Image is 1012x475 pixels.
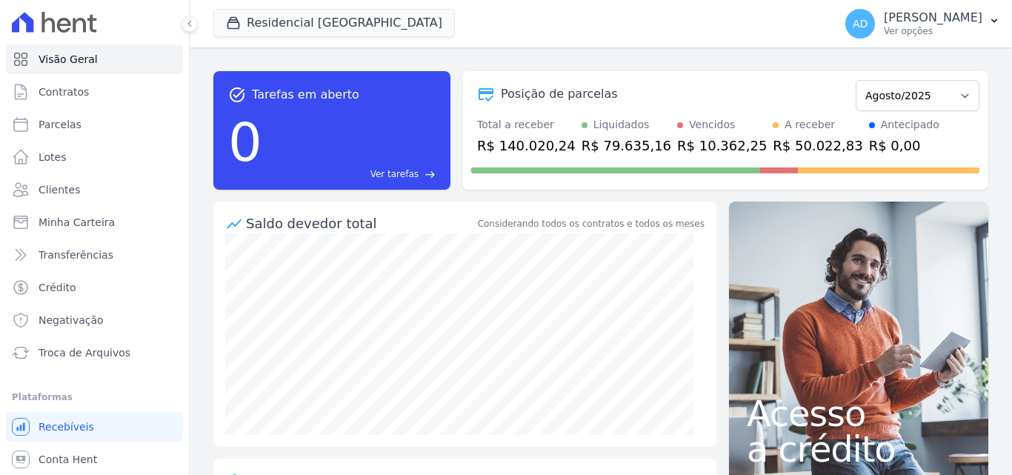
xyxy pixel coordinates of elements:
div: R$ 10.362,25 [677,136,767,156]
a: Troca de Arquivos [6,338,183,368]
a: Clientes [6,175,183,205]
span: Lotes [39,150,67,165]
span: Tarefas em aberto [252,86,359,104]
span: Acesso [747,396,971,431]
span: AD [853,19,868,29]
div: Total a receber [477,117,576,133]
div: A receber [785,117,835,133]
span: Clientes [39,182,80,197]
a: Minha Carteira [6,207,183,237]
a: Crédito [6,273,183,302]
a: Lotes [6,142,183,172]
div: Plataformas [12,388,177,406]
span: Recebíveis [39,419,94,434]
span: Transferências [39,248,113,262]
span: east [425,169,436,180]
p: [PERSON_NAME] [884,10,982,25]
div: Antecipado [881,117,939,133]
span: Negativação [39,313,104,328]
span: Ver tarefas [370,167,419,181]
button: AD [PERSON_NAME] Ver opções [833,3,1012,44]
a: Ver tarefas east [268,167,436,181]
div: R$ 140.020,24 [477,136,576,156]
a: Contratos [6,77,183,107]
a: Transferências [6,240,183,270]
span: Visão Geral [39,52,98,67]
a: Negativação [6,305,183,335]
a: Recebíveis [6,412,183,442]
div: Saldo devedor total [246,213,475,233]
button: Residencial [GEOGRAPHIC_DATA] [213,9,455,37]
span: Conta Hent [39,452,97,467]
div: R$ 50.022,83 [773,136,862,156]
span: Troca de Arquivos [39,345,130,360]
span: Crédito [39,280,76,295]
div: R$ 79.635,16 [582,136,671,156]
div: 0 [228,104,262,181]
span: Contratos [39,84,89,99]
div: Posição de parcelas [501,85,618,103]
a: Visão Geral [6,44,183,74]
span: a crédito [747,431,971,467]
div: Considerando todos os contratos e todos os meses [478,217,705,230]
div: Vencidos [689,117,735,133]
div: R$ 0,00 [869,136,939,156]
span: task_alt [228,86,246,104]
a: Conta Hent [6,445,183,474]
a: Parcelas [6,110,183,139]
span: Parcelas [39,117,81,132]
p: Ver opções [884,25,982,37]
span: Minha Carteira [39,215,115,230]
div: Liquidados [593,117,650,133]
